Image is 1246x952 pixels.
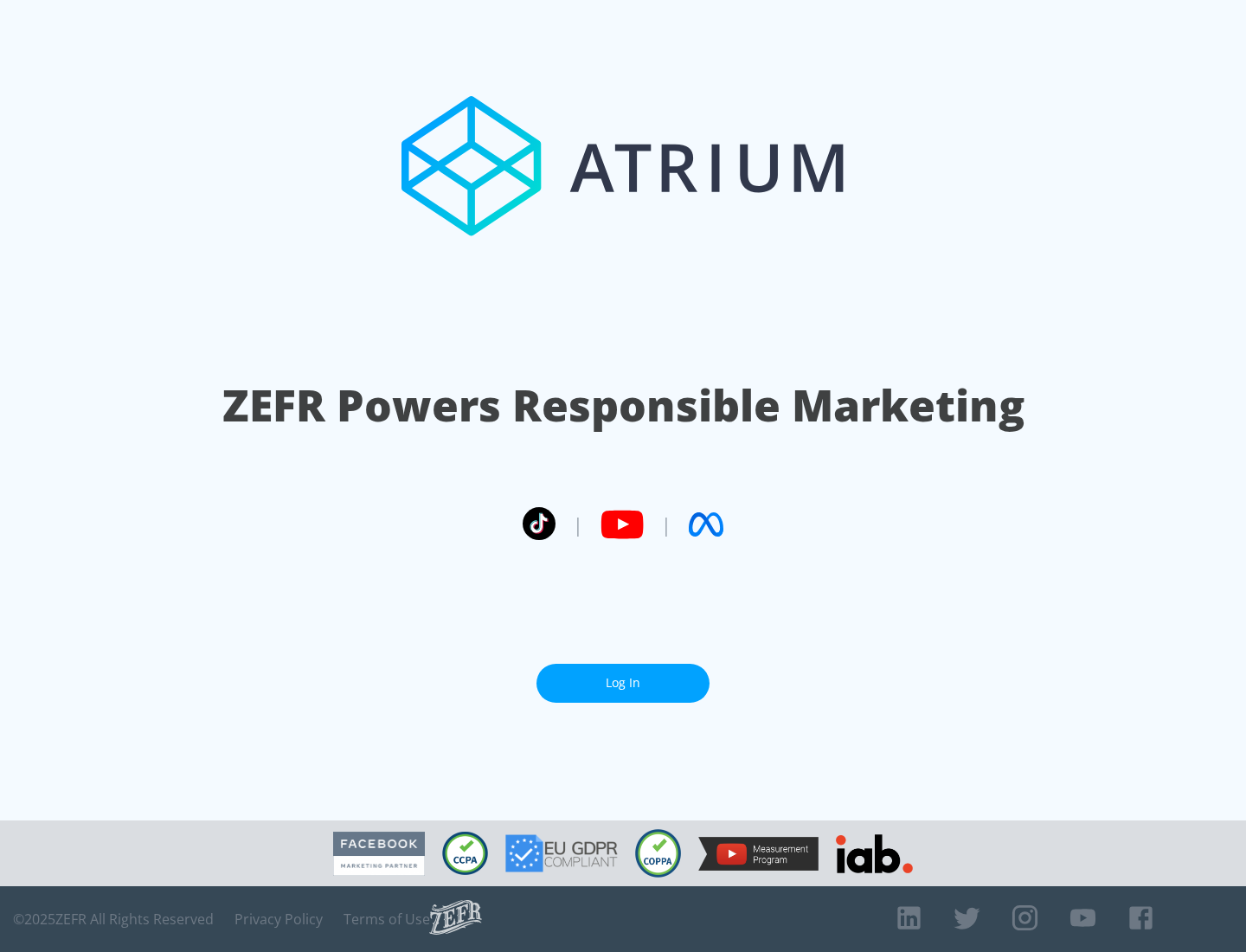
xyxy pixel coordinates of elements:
span: | [573,511,583,537]
img: YouTube Measurement Program [698,837,819,871]
h1: ZEFR Powers Responsible Marketing [222,376,1024,435]
span: | [661,511,671,537]
span: © 2025 ZEFR All Rights Reserved [13,910,214,928]
img: CCPA Compliant [442,832,488,875]
img: Facebook Marketing Partner [333,832,425,876]
img: GDPR Compliant [505,834,618,872]
img: COPPA Compliant [635,829,681,878]
a: Privacy Policy [234,910,323,928]
a: Terms of Use [344,910,430,928]
a: Log In [536,664,710,703]
img: IAB [836,834,913,873]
